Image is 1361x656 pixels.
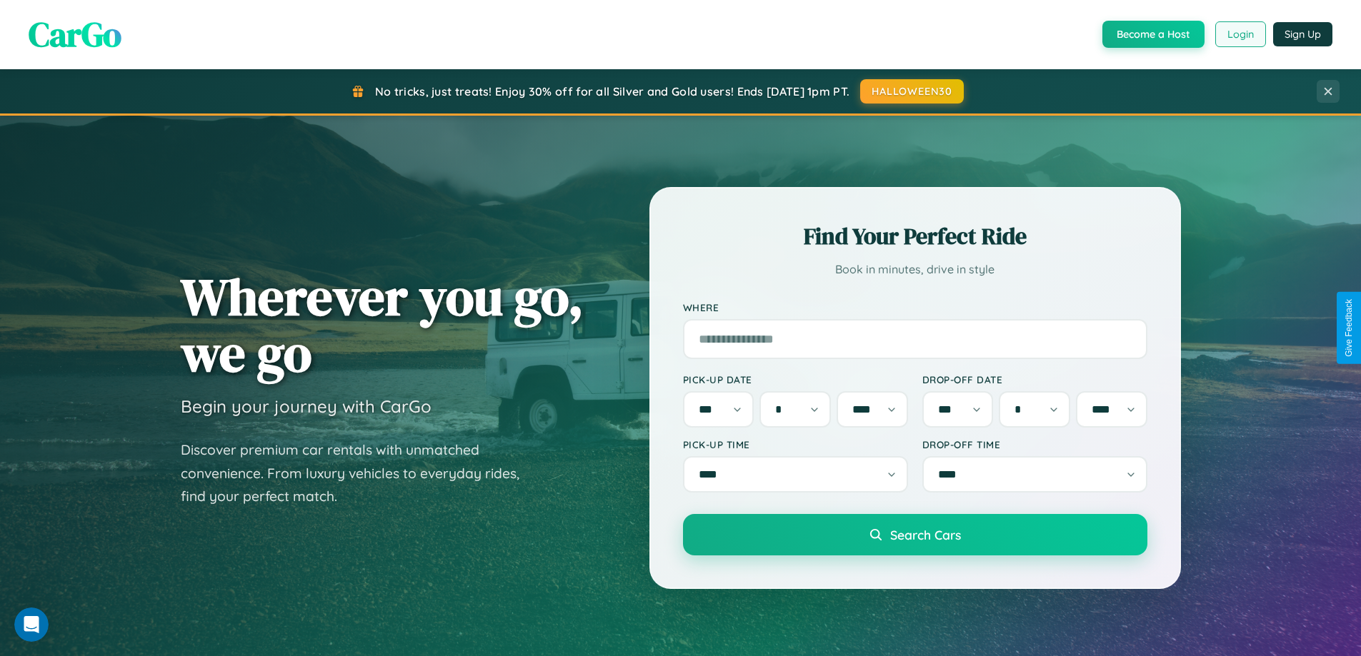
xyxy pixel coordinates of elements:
[683,301,1147,313] label: Where
[922,438,1147,450] label: Drop-off Time
[1215,21,1266,47] button: Login
[683,373,908,385] label: Pick-up Date
[29,11,121,58] span: CarGo
[14,607,49,642] iframe: Intercom live chat
[860,79,964,104] button: HALLOWEEN30
[922,373,1147,385] label: Drop-off Date
[181,268,584,381] h1: Wherever you go, we go
[375,84,849,99] span: No tricks, just treats! Enjoy 30% off for all Silver and Gold users! Ends [DATE] 1pm PT.
[181,438,538,508] p: Discover premium car rentals with unmatched convenience. From luxury vehicles to everyday rides, ...
[683,438,908,450] label: Pick-up Time
[683,259,1147,280] p: Book in minutes, drive in style
[1273,22,1332,46] button: Sign Up
[1102,21,1205,48] button: Become a Host
[683,221,1147,252] h2: Find Your Perfect Ride
[890,527,961,543] span: Search Cars
[1344,299,1354,357] div: Give Feedback
[181,395,432,417] h3: Begin your journey with CarGo
[683,514,1147,555] button: Search Cars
